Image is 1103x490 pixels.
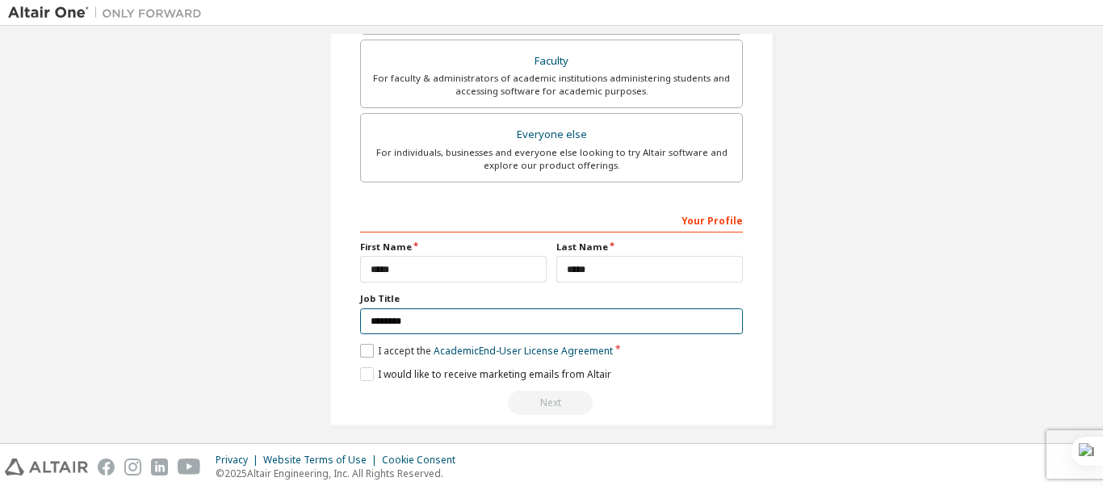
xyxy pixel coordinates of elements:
div: Website Terms of Use [263,454,382,467]
div: Faculty [371,50,732,73]
p: © 2025 Altair Engineering, Inc. All Rights Reserved. [216,467,465,480]
img: instagram.svg [124,459,141,475]
div: For faculty & administrators of academic institutions administering students and accessing softwa... [371,72,732,98]
a: Academic End-User License Agreement [434,344,613,358]
label: I would like to receive marketing emails from Altair [360,367,611,381]
label: First Name [360,241,547,253]
img: linkedin.svg [151,459,168,475]
div: For individuals, businesses and everyone else looking to try Altair software and explore our prod... [371,146,732,172]
div: Read and acccept EULA to continue [360,391,743,415]
img: facebook.svg [98,459,115,475]
div: Cookie Consent [382,454,465,467]
img: altair_logo.svg [5,459,88,475]
div: Your Profile [360,207,743,232]
label: Last Name [556,241,743,253]
div: Everyone else [371,124,732,146]
div: Privacy [216,454,263,467]
label: Job Title [360,292,743,305]
img: Altair One [8,5,210,21]
img: youtube.svg [178,459,201,475]
label: I accept the [360,344,613,358]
